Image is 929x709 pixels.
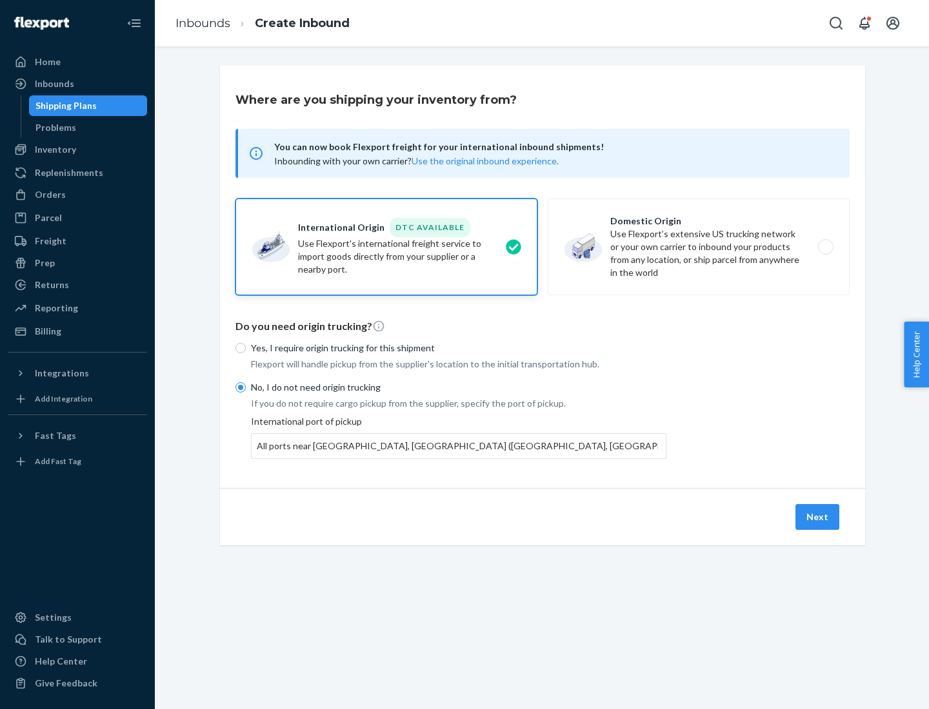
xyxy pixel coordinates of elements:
[35,188,66,201] div: Orders
[8,162,147,183] a: Replenishments
[8,389,147,409] a: Add Integration
[35,55,61,68] div: Home
[8,321,147,342] a: Billing
[235,343,246,353] input: Yes, I require origin trucking for this shipment
[35,99,97,112] div: Shipping Plans
[251,397,666,410] p: If you do not require cargo pickup from the supplier, specify the port of pickup.
[29,117,148,138] a: Problems
[8,253,147,273] a: Prep
[8,208,147,228] a: Parcel
[165,5,360,43] ol: breadcrumbs
[251,415,666,459] div: International port of pickup
[35,393,92,404] div: Add Integration
[35,121,76,134] div: Problems
[35,235,66,248] div: Freight
[35,456,81,467] div: Add Fast Tag
[35,429,76,442] div: Fast Tags
[8,298,147,318] a: Reporting
[823,10,849,36] button: Open Search Box
[880,10,906,36] button: Open account menu
[852,10,877,36] button: Open notifications
[35,677,97,690] div: Give Feedback
[35,655,87,668] div: Help Center
[35,367,89,380] div: Integrations
[8,425,147,446] button: Fast Tags
[35,77,74,90] div: Inbounds
[35,143,76,156] div: Inventory
[35,633,102,646] div: Talk to Support
[235,319,850,334] p: Do you need origin trucking?
[8,231,147,251] a: Freight
[235,92,517,108] h3: Where are you shipping your inventory from?
[274,139,834,155] span: You can now book Flexport freight for your international inbound shipments!
[121,10,147,36] button: Close Navigation
[251,381,666,394] p: No, I do not need origin trucking
[35,611,72,624] div: Settings
[904,322,929,387] button: Help Center
[35,166,103,179] div: Replenishments
[29,95,148,116] a: Shipping Plans
[35,302,78,315] div: Reporting
[412,155,559,168] button: Use the original inbound experience.
[255,16,350,30] a: Create Inbound
[795,504,839,530] button: Next
[274,155,559,166] span: Inbounding with your own carrier?
[8,451,147,472] a: Add Fast Tag
[8,673,147,694] button: Give Feedback
[251,358,666,371] p: Flexport will handle pickup from the supplier's location to the initial transportation hub.
[35,278,69,291] div: Returns
[8,139,147,160] a: Inventory
[8,607,147,628] a: Settings
[8,629,147,650] a: Talk to Support
[8,73,147,94] a: Inbounds
[14,17,69,30] img: Flexport logo
[8,52,147,72] a: Home
[8,651,147,672] a: Help Center
[235,382,246,393] input: No, I do not need origin trucking
[251,342,666,354] p: Yes, I require origin trucking for this shipment
[35,325,61,338] div: Billing
[8,184,147,205] a: Orders
[8,275,147,295] a: Returns
[35,211,62,224] div: Parcel
[8,363,147,384] button: Integrations
[175,16,230,30] a: Inbounds
[35,257,55,269] div: Prep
